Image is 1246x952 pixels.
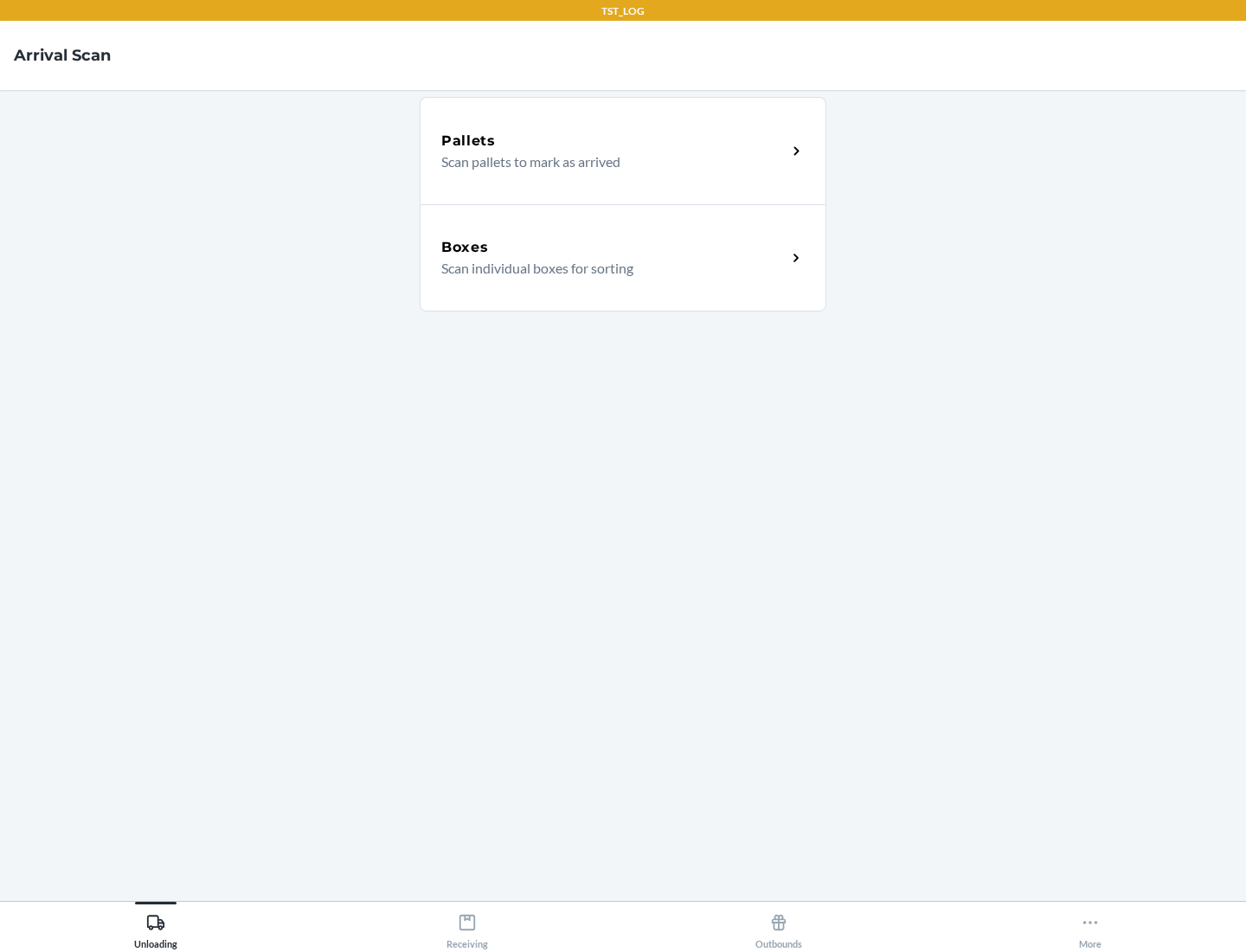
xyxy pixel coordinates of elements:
a: PalletsScan pallets to mark as arrived [420,97,826,204]
button: More [934,902,1246,949]
p: TST_LOG [601,3,645,19]
h5: Pallets [441,131,496,151]
p: Scan individual boxes for sorting [441,258,773,279]
h5: Boxes [441,237,489,258]
div: Unloading [134,906,177,949]
div: Outbounds [755,906,802,949]
button: Outbounds [623,902,934,949]
a: BoxesScan individual boxes for sorting [420,204,826,312]
h4: Arrival Scan [14,44,111,67]
div: Receiving [446,906,488,949]
p: Scan pallets to mark as arrived [441,151,773,172]
button: Receiving [311,902,623,949]
div: More [1079,906,1101,949]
